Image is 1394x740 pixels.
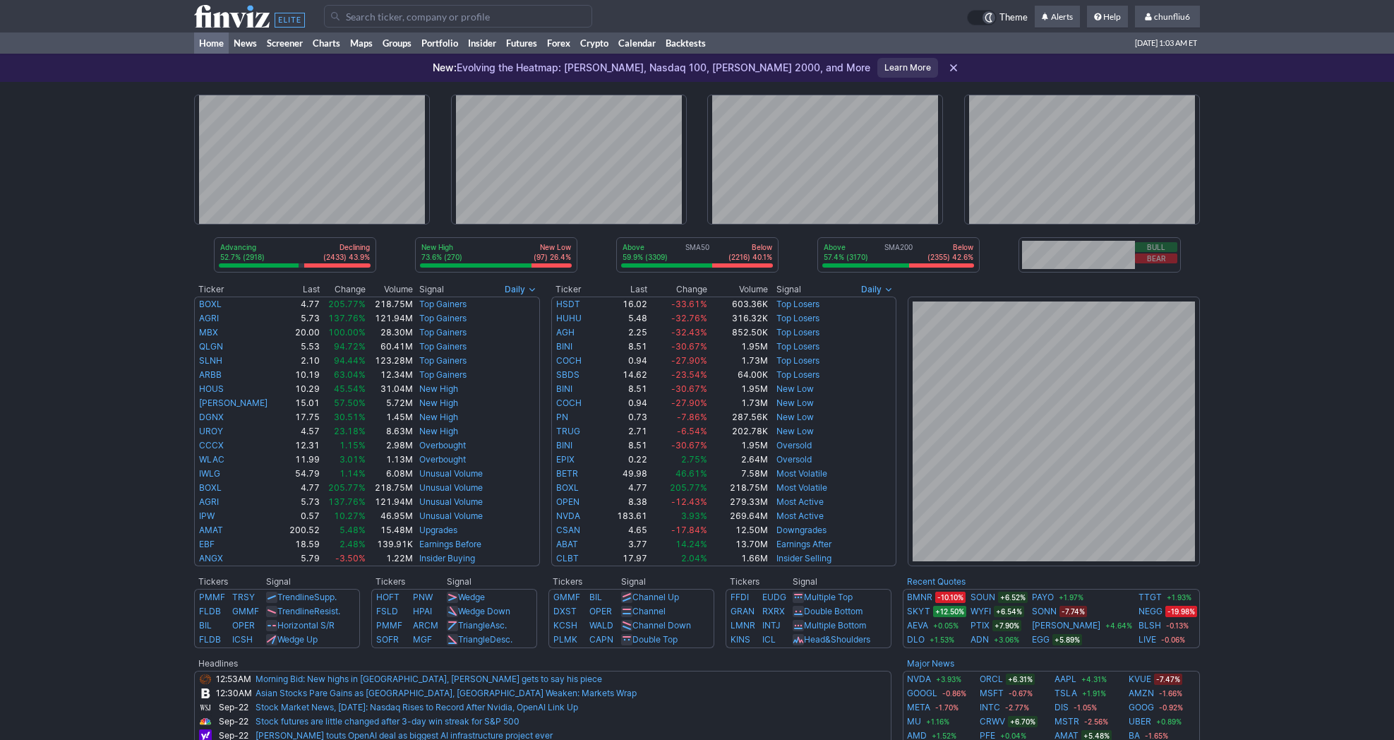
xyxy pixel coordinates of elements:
[556,412,568,422] a: PN
[1138,619,1161,633] a: BLSH
[708,354,769,368] td: 1.73M
[556,454,575,465] a: EPIX
[334,383,366,394] span: 45.54%
[776,341,819,352] a: Top Losers
[907,700,930,715] a: META
[199,454,224,465] a: WLAC
[262,32,308,54] a: Screener
[632,606,666,616] a: Channel
[708,382,769,396] td: 1.95M
[1032,604,1057,619] a: SONN
[671,313,707,323] span: -32.76%
[199,412,224,422] a: DGNX
[199,426,223,436] a: UROY
[599,282,648,297] th: Last
[376,634,399,645] a: SOFR
[599,424,648,438] td: 2.71
[776,299,819,309] a: Top Losers
[556,440,572,450] a: BINI
[708,326,769,340] td: 852.50K
[323,242,370,252] p: Declining
[971,604,991,619] a: WYFI
[199,539,215,549] a: EBF
[599,410,648,424] td: 0.73
[366,354,414,368] td: 123.28M
[728,242,772,252] p: Below
[366,438,414,453] td: 2.98M
[804,606,863,616] a: Double Bottom
[575,32,613,54] a: Crypto
[553,592,580,602] a: GMMF
[328,313,366,323] span: 137.76%
[967,10,1028,25] a: Theme
[776,440,812,450] a: Oversold
[199,511,215,521] a: IPW
[858,282,896,297] button: Signals interval
[199,482,222,493] a: BOXL
[282,326,320,340] td: 20.00
[907,619,928,633] a: AEVA
[534,242,571,252] p: New Low
[458,620,507,631] a: TriangleAsc.
[340,440,366,450] span: 1.15%
[671,369,707,380] span: -23.54%
[419,313,467,323] a: Top Gainers
[334,341,366,352] span: 94.72%
[366,340,414,354] td: 60.41M
[776,313,819,323] a: Top Losers
[277,620,335,631] a: Horizontal S/R
[334,398,366,408] span: 57.50%
[376,592,399,602] a: HOFT
[776,553,831,563] a: Insider Selling
[282,311,320,326] td: 5.73
[334,355,366,366] span: 94.44%
[556,398,582,408] a: COCH
[1129,715,1151,729] a: UBER
[556,468,578,479] a: BETR
[907,715,921,729] a: MU
[458,606,510,616] a: Wedge Down
[282,382,320,396] td: 10.29
[282,354,320,368] td: 2.10
[232,592,255,602] a: TRSY
[907,672,931,686] a: NVDA
[907,633,925,647] a: DLO
[419,525,457,535] a: Upgrades
[419,440,466,450] a: Overbought
[421,242,462,252] p: New High
[199,620,212,631] a: BIL
[907,658,954,669] b: Major News
[376,606,398,616] a: FSLD
[277,606,340,616] a: TrendlineResist.
[1129,672,1151,686] a: KVUE
[1135,32,1197,54] span: [DATE] 1:03 AM ET
[256,702,578,712] a: Stock Market News, [DATE]: Nasdaq Rises to Record After Nvidia, OpenAI Link Up
[589,634,613,645] a: CAPN
[416,32,463,54] a: Portfolio
[366,382,414,396] td: 31.04M
[421,252,462,262] p: 73.6% (270)
[671,440,707,450] span: -30.67%
[328,327,366,338] span: 100.00%
[621,242,774,263] div: SMA50
[776,327,819,338] a: Top Losers
[804,620,866,631] a: Multiple Bottom
[632,634,678,645] a: Double Top
[1054,686,1077,700] a: TSLA
[199,440,224,450] a: CCCX
[199,313,219,323] a: AGRI
[671,299,707,309] span: -33.61%
[1032,619,1100,633] a: [PERSON_NAME]
[671,383,707,394] span: -30.67%
[282,438,320,453] td: 12.31
[199,634,221,645] a: FLDB
[927,242,973,252] p: Below
[861,282,882,297] span: Daily
[1138,604,1162,619] a: NEGG
[419,341,467,352] a: Top Gainers
[366,326,414,340] td: 28.30M
[334,369,366,380] span: 63.04%
[776,426,814,436] a: New Low
[556,496,579,507] a: OPEN
[419,511,483,521] a: Unusual Volume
